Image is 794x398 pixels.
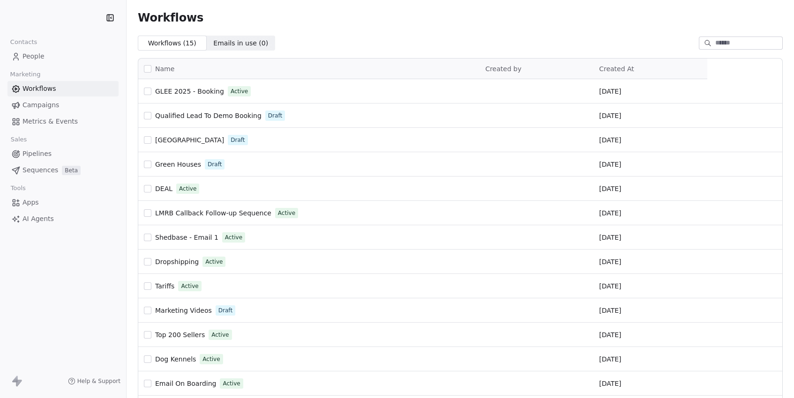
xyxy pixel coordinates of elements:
span: Top 200 Sellers [155,331,205,339]
span: Sequences [22,165,58,175]
span: Marketing Videos [155,307,212,314]
span: Active [202,355,220,363]
span: Dog Kennels [155,355,196,363]
span: [DATE] [599,160,621,169]
span: [DATE] [599,233,621,242]
span: [DATE] [599,281,621,291]
span: Campaigns [22,100,59,110]
span: Draft [231,136,245,144]
span: [DATE] [599,330,621,339]
span: People [22,52,45,61]
span: [DATE] [599,257,621,266]
a: Marketing Videos [155,306,212,315]
a: Apps [7,195,119,210]
a: Help & Support [68,377,120,385]
span: Draft [268,111,282,120]
a: LMRB Callback Follow-up Sequence [155,208,271,218]
a: DEAL [155,184,172,193]
span: Created At [599,65,634,73]
a: SequencesBeta [7,162,119,178]
span: Active [211,331,229,339]
a: People [7,49,119,64]
a: Top 200 Sellers [155,330,205,339]
span: Workflows [22,84,56,94]
span: Dropshipping [155,258,199,265]
span: Draft [208,160,222,169]
span: [GEOGRAPHIC_DATA] [155,136,224,144]
span: [DATE] [599,184,621,193]
a: Dog Kennels [155,354,196,364]
span: Active [181,282,198,290]
span: Marketing [6,67,45,81]
span: Tariffs [155,282,174,290]
a: Shedbase - Email 1 [155,233,218,242]
span: Active [225,233,242,242]
a: Workflows [7,81,119,96]
span: Name [155,64,174,74]
span: Sales [7,133,31,147]
span: Created by [485,65,521,73]
a: [GEOGRAPHIC_DATA] [155,135,224,145]
span: [DATE] [599,379,621,388]
a: Green Houses [155,160,201,169]
span: Pipelines [22,149,52,159]
a: Email On Boarding [155,379,216,388]
span: Apps [22,198,39,207]
span: GLEE 2025 - Booking [155,88,224,95]
span: [DATE] [599,354,621,364]
span: Help & Support [77,377,120,385]
span: Active [231,87,248,96]
span: Workflows [138,11,203,24]
span: Active [205,258,223,266]
span: DEAL [155,185,172,192]
span: Metrics & Events [22,117,78,126]
span: Active [278,209,295,217]
span: [DATE] [599,306,621,315]
span: Active [223,379,240,388]
span: Active [179,184,196,193]
span: Emails in use ( 0 ) [213,38,268,48]
a: Metrics & Events [7,114,119,129]
a: Dropshipping [155,257,199,266]
span: [DATE] [599,87,621,96]
span: [DATE] [599,208,621,218]
span: Green Houses [155,161,201,168]
span: [DATE] [599,111,621,120]
a: Qualified Lead To Demo Booking [155,111,262,120]
span: LMRB Callback Follow-up Sequence [155,209,271,217]
a: Tariffs [155,281,174,291]
span: Qualified Lead To Demo Booking [155,112,262,119]
span: Email On Boarding [155,380,216,387]
span: Draft [218,306,232,315]
span: AI Agents [22,214,54,224]
a: AI Agents [7,211,119,227]
a: Campaigns [7,97,119,113]
span: Shedbase - Email 1 [155,234,218,241]
a: Pipelines [7,146,119,162]
span: Contacts [6,35,41,49]
a: GLEE 2025 - Booking [155,87,224,96]
span: Beta [62,166,81,175]
span: Tools [7,181,30,195]
span: [DATE] [599,135,621,145]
